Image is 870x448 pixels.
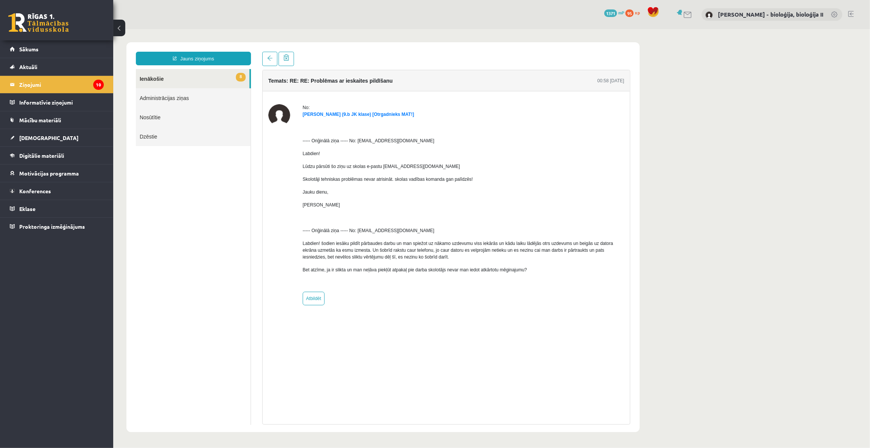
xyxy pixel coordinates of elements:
span: Aktuāli [19,63,37,70]
a: [PERSON_NAME] (9.b JK klase) [Otrgadnieks MAT!] [189,83,301,88]
p: ----- Oriģinālā ziņa ----- No: [EMAIL_ADDRESS][DOMAIN_NAME] [189,108,511,115]
span: Proktoringa izmēģinājums [19,223,85,230]
div: 00:58 [DATE] [484,48,511,55]
a: Proktoringa izmēģinājums [10,218,104,235]
span: 1371 [604,9,617,17]
a: 8Ienākošie [23,40,136,59]
legend: Informatīvie ziņojumi [19,94,104,111]
a: [PERSON_NAME] - bioloģija, bioloģija II [718,11,823,18]
a: Sākums [10,40,104,58]
a: Aktuāli [10,58,104,75]
i: 10 [93,80,104,90]
a: Motivācijas programma [10,165,104,182]
a: 1371 mP [604,9,624,15]
a: [DEMOGRAPHIC_DATA] [10,129,104,146]
a: Konferences [10,182,104,200]
span: Konferences [19,188,51,194]
p: Lūdzu pārsūti šo ziņu uz skolas e-pastu [EMAIL_ADDRESS][DOMAIN_NAME] [189,134,511,141]
span: Sākums [19,46,38,52]
a: Digitālie materiāli [10,147,104,164]
p: Jauku dienu, [189,160,511,166]
legend: Ziņojumi [19,76,104,93]
a: Ziņojumi10 [10,76,104,93]
p: Bet atzīme, ja ir slikta un man neļāva piekļūt atpakaļ pie darba skolotājs nevar man iedot atkārt... [189,237,511,244]
span: mP [618,9,624,15]
span: 8 [123,44,132,52]
a: Jauns ziņojums [23,23,138,36]
span: 95 [625,9,634,17]
span: Digitālie materiāli [19,152,64,159]
p: Labdien! šodien iesāku pildīt pārbaudes darbu un man spiežot uz nākamo uzdevumu viss iekārās un k... [189,211,511,231]
p: Labdien! [189,121,511,128]
p: Skolotāji tehniskas problēmas nevar atrisināt. skolas vadības komanda gan palīdzēs! [189,147,511,154]
a: 95 xp [625,9,644,15]
h4: Temats: RE: RE: Problēmas ar ieskaites pildīšanu [155,49,280,55]
a: Mācību materiāli [10,111,104,129]
a: Nosūtītie [23,79,137,98]
img: Elza Saulīte - bioloģija, bioloģija II [705,11,713,19]
a: Administrācijas ziņas [23,59,137,79]
a: Eklase [10,200,104,217]
a: Rīgas 1. Tālmācības vidusskola [8,13,69,32]
span: Eklase [19,205,35,212]
a: Informatīvie ziņojumi [10,94,104,111]
p: ----- Oriģinālā ziņa ----- No: [EMAIL_ADDRESS][DOMAIN_NAME] [189,198,511,205]
a: Atbildēt [189,263,211,276]
span: xp [635,9,640,15]
span: [DEMOGRAPHIC_DATA] [19,134,79,141]
a: Dzēstie [23,98,137,117]
p: [PERSON_NAME] [189,172,511,179]
span: Mācību materiāli [19,117,61,123]
img: Sannija Zaļkalne [155,75,177,97]
div: No: [189,75,511,82]
span: Motivācijas programma [19,170,79,177]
